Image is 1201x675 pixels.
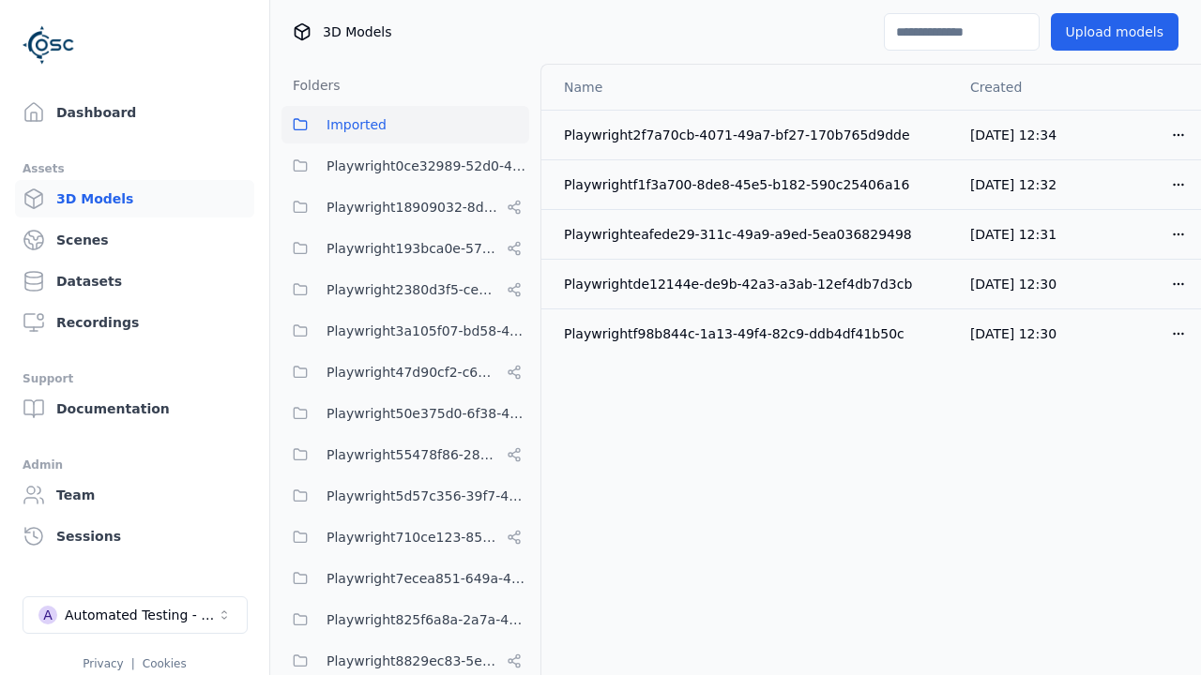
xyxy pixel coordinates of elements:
span: Playwright2380d3f5-cebf-494e-b965-66be4d67505e [327,278,499,301]
span: Imported [327,113,387,136]
span: Playwright0ce32989-52d0-45cf-b5b9-59d5033d313a [327,155,529,177]
button: Playwright5d57c356-39f7-47ed-9ab9-d0409ac6cddc [281,477,529,515]
span: | [131,657,135,670]
button: Playwright710ce123-85fd-4f8c-9759-23c3308d8830 [281,518,529,556]
span: [DATE] 12:31 [970,227,1057,242]
a: Recordings [15,304,254,341]
button: Upload models [1051,13,1178,51]
img: Logo [23,19,75,71]
div: Automated Testing - Playwright [65,606,217,624]
button: Imported [281,106,529,143]
div: Admin [23,454,247,476]
button: Playwright18909032-8d07-45c5-9c81-9eec75d0b16b [281,188,529,226]
div: Playwrightf98b844c-1a13-49f4-82c9-ddb4df41b50c [564,324,940,343]
button: Playwright0ce32989-52d0-45cf-b5b9-59d5033d313a [281,147,529,185]
a: Cookies [143,657,187,670]
button: Playwright3a105f07-bd58-4db1-9790-ff0e334db135 [281,312,529,350]
a: Documentation [15,390,254,427]
span: [DATE] 12:30 [970,277,1057,292]
span: Playwright47d90cf2-c635-4353-ba3b-5d4538945666 [327,361,499,383]
a: 3D Models [15,180,254,217]
button: Playwright55478f86-28dc-49b8-8d1f-c7b13b14578c [281,436,529,473]
div: Support [23,367,247,390]
button: Playwright7ecea851-649a-419a-985e-fcff41a98b20 [281,560,529,597]
a: Datasets [15,262,254,300]
th: Name [541,65,955,110]
th: Created [955,65,1080,110]
button: Playwright193bca0e-57fa-418d-8ea9-45122e711dc7 [281,230,529,267]
span: Playwright5d57c356-39f7-47ed-9ab9-d0409ac6cddc [327,485,529,507]
span: Playwright18909032-8d07-45c5-9c81-9eec75d0b16b [327,196,499,218]
button: Playwright825f6a8a-2a7a-425c-94f7-650318982f69 [281,601,529,638]
span: Playwright55478f86-28dc-49b8-8d1f-c7b13b14578c [327,443,499,466]
a: Sessions [15,517,254,555]
span: [DATE] 12:32 [970,177,1057,192]
div: A [38,606,57,624]
button: Playwright2380d3f5-cebf-494e-b965-66be4d67505e [281,271,529,308]
span: Playwright50e375d0-6f38-48a7-96e0-b0dcfa24b72f [327,402,529,425]
span: Playwright8829ec83-5e68-4376-b984-049061a310ed [327,650,499,672]
div: Playwrightf1f3a700-8de8-45e5-b182-590c25406a16 [564,175,940,194]
span: Playwright7ecea851-649a-419a-985e-fcff41a98b20 [327,567,529,590]
span: Playwright825f6a8a-2a7a-425c-94f7-650318982f69 [327,608,529,631]
div: Playwright2f7a70cb-4071-49a7-bf27-170b765d9dde [564,126,940,144]
a: Privacy [83,657,123,670]
button: Select a workspace [23,596,248,634]
a: Dashboard [15,94,254,131]
div: Playwrighteafede29-311c-49a9-a9ed-5ea036829498 [564,225,940,244]
a: Team [15,476,254,514]
span: Playwright193bca0e-57fa-418d-8ea9-45122e711dc7 [327,237,499,260]
button: Playwright47d90cf2-c635-4353-ba3b-5d4538945666 [281,353,529,391]
span: 3D Models [323,22,391,41]
div: Playwrightde12144e-de9b-42a3-a3ab-12ef4db7d3cb [564,275,940,293]
button: Playwright50e375d0-6f38-48a7-96e0-b0dcfa24b72f [281,395,529,432]
span: [DATE] 12:30 [970,326,1057,341]
h3: Folders [281,76,341,95]
span: Playwright710ce123-85fd-4f8c-9759-23c3308d8830 [327,526,499,548]
span: [DATE] 12:34 [970,127,1057,142]
a: Scenes [15,221,254,259]
div: Assets [23,157,247,180]
span: Playwright3a105f07-bd58-4db1-9790-ff0e334db135 [327,320,529,342]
